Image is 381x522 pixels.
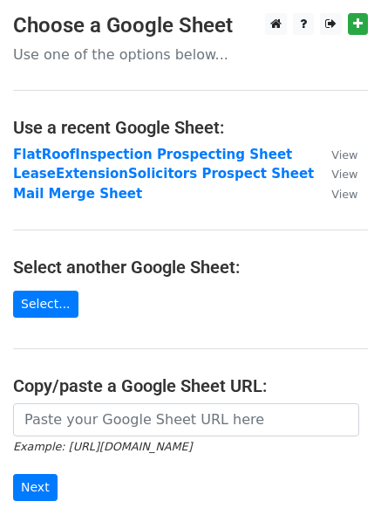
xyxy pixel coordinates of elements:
small: View [331,148,357,161]
small: View [331,168,357,181]
a: View [314,186,357,202]
h3: Choose a Google Sheet [13,13,368,38]
p: Use one of the options below... [13,45,368,64]
input: Paste your Google Sheet URL here [13,403,359,436]
a: Select... [13,291,78,318]
small: Example: [URL][DOMAIN_NAME] [13,440,192,453]
input: Next [13,474,58,501]
a: FlatRoofInspection Prospecting Sheet [13,147,292,162]
a: Mail Merge Sheet [13,186,142,202]
a: LeaseExtensionSolicitors Prospect Sheet [13,166,314,182]
h4: Select another Google Sheet: [13,257,368,278]
a: View [314,166,357,182]
h4: Use a recent Google Sheet: [13,117,368,138]
small: View [331,188,357,201]
a: View [314,147,357,162]
h4: Copy/paste a Google Sheet URL: [13,375,368,396]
